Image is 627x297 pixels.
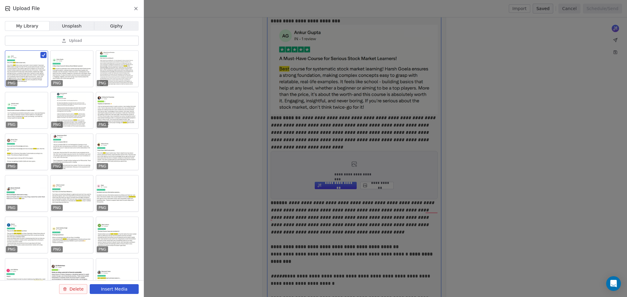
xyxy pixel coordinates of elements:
span: Giphy [110,23,123,29]
p: PNG [99,164,107,169]
button: Delete [59,284,87,294]
p: PNG [8,122,16,127]
p: PNG [8,205,16,210]
button: Insert Media [90,284,139,294]
p: PNG [99,81,107,86]
p: PNG [53,247,61,252]
p: PNG [8,81,16,86]
span: Upload [69,38,82,43]
p: PNG [8,164,16,169]
span: Unsplash [62,23,82,29]
p: PNG [53,81,61,86]
p: PNG [53,122,61,127]
p: PNG [53,205,61,210]
p: PNG [99,205,107,210]
p: PNG [8,247,16,252]
p: PNG [99,247,107,252]
span: Upload File [13,5,40,12]
p: PNG [99,122,107,127]
div: Open Intercom Messenger [606,276,621,291]
p: PNG [53,164,61,169]
button: Upload [5,36,139,46]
